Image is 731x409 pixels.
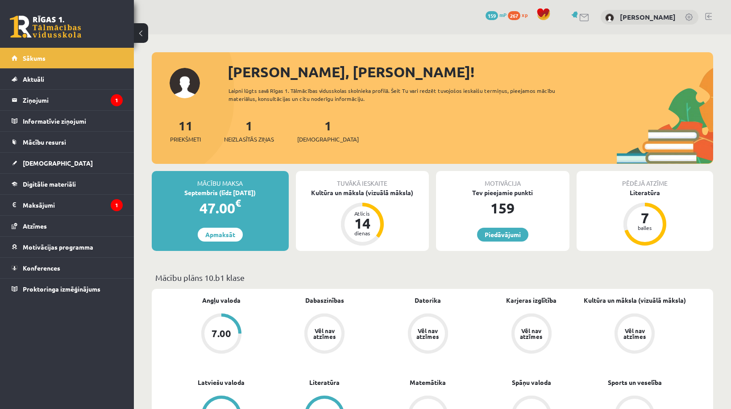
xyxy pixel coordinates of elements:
a: Literatūra [309,378,340,387]
a: Atzīmes [12,216,123,236]
a: Motivācijas programma [12,237,123,257]
legend: Informatīvie ziņojumi [23,111,123,131]
a: Angļu valoda [202,296,241,305]
div: Tev pieejamie punkti [436,188,569,197]
div: Vēl nav atzīmes [622,328,647,339]
div: 7.00 [212,329,231,338]
span: xp [522,11,527,18]
a: 267 xp [508,11,532,18]
span: [DEMOGRAPHIC_DATA] [297,135,359,144]
a: Vēl nav atzīmes [273,313,377,355]
span: Proktoringa izmēģinājums [23,285,100,293]
a: Latviešu valoda [198,378,245,387]
span: Konferences [23,264,60,272]
a: Vēl nav atzīmes [376,313,480,355]
a: Piedāvājumi [477,228,528,242]
span: Digitālie materiāli [23,180,76,188]
div: 7 [631,211,658,225]
div: Literatūra [577,188,714,197]
a: Digitālie materiāli [12,174,123,194]
span: Motivācijas programma [23,243,93,251]
a: Ziņojumi1 [12,90,123,110]
div: Vēl nav atzīmes [312,328,337,339]
div: dienas [349,230,376,236]
a: Karjeras izglītība [506,296,557,305]
span: € [235,196,241,209]
span: Neizlasītās ziņas [224,135,274,144]
div: Tuvākā ieskaite [296,171,429,188]
div: 47.00 [152,197,289,219]
a: Sports un veselība [608,378,662,387]
a: 159 mP [486,11,507,18]
a: Rīgas 1. Tālmācības vidusskola [10,16,81,38]
a: [DEMOGRAPHIC_DATA] [12,153,123,173]
span: Sākums [23,54,46,62]
legend: Ziņojumi [23,90,123,110]
a: Dabaszinības [305,296,344,305]
a: Spāņu valoda [512,378,551,387]
a: 1[DEMOGRAPHIC_DATA] [297,117,359,144]
a: Apmaksāt [198,228,243,242]
span: [DEMOGRAPHIC_DATA] [23,159,93,167]
div: [PERSON_NAME], [PERSON_NAME]! [228,61,713,83]
a: Datorika [415,296,441,305]
p: Mācību plāns 10.b1 klase [155,271,710,284]
div: 159 [436,197,569,219]
span: Mācību resursi [23,138,66,146]
a: 1Neizlasītās ziņas [224,117,274,144]
span: mP [499,11,507,18]
a: Proktoringa izmēģinājums [12,279,123,299]
a: Aktuāli [12,69,123,89]
div: balles [631,225,658,230]
a: Konferences [12,258,123,278]
span: 267 [508,11,520,20]
div: 14 [349,216,376,230]
a: Vēl nav atzīmes [480,313,583,355]
a: Mācību resursi [12,132,123,152]
img: Emīlija Hudoleja [605,13,614,22]
div: Atlicis [349,211,376,216]
div: Vēl nav atzīmes [519,328,544,339]
a: Matemātika [410,378,446,387]
i: 1 [111,94,123,106]
span: Atzīmes [23,222,47,230]
div: Mācību maksa [152,171,289,188]
a: Literatūra 7 balles [577,188,714,247]
span: 159 [486,11,498,20]
a: 7.00 [170,313,273,355]
a: Maksājumi1 [12,195,123,215]
legend: Maksājumi [23,195,123,215]
span: Priekšmeti [170,135,201,144]
div: Kultūra un māksla (vizuālā māksla) [296,188,429,197]
div: Pēdējā atzīme [577,171,714,188]
span: Aktuāli [23,75,44,83]
a: [PERSON_NAME] [620,13,676,21]
div: Laipni lūgts savā Rīgas 1. Tālmācības vidusskolas skolnieka profilā. Šeit Tu vari redzēt tuvojošo... [228,87,565,103]
div: Septembris (līdz [DATE]) [152,188,289,197]
a: Kultūra un māksla (vizuālā māksla) Atlicis 14 dienas [296,188,429,247]
a: Kultūra un māksla (vizuālā māksla) [584,296,686,305]
div: Vēl nav atzīmes [415,328,440,339]
i: 1 [111,199,123,211]
div: Motivācija [436,171,569,188]
a: Informatīvie ziņojumi [12,111,123,131]
a: Vēl nav atzīmes [583,313,686,355]
a: 11Priekšmeti [170,117,201,144]
a: Sākums [12,48,123,68]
